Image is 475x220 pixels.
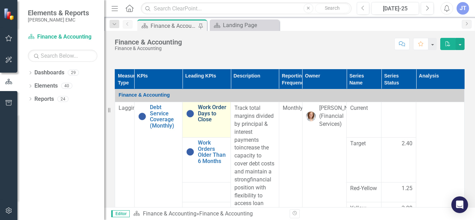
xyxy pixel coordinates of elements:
div: 24 [57,96,69,102]
div: » [133,210,284,218]
div: Landing Page [223,21,277,30]
a: Work Order Days to Close [198,104,227,123]
div: Open Intercom Messenger [451,196,468,213]
a: Finance & Accounting [28,33,97,41]
img: No Information [186,109,194,118]
button: [DATE]-25 [371,2,419,15]
img: Leslie McMillin [306,112,316,121]
span: Track total margins divided by principal & interest payments to [234,105,274,151]
td: Double-Click to Edit [381,102,416,138]
span: increase the capacity to cover debt costs and maintain a strong [234,144,274,182]
td: Double-Click to Edit [381,137,416,182]
span: Editor [111,210,130,217]
small: [PERSON_NAME] EMC [28,17,89,23]
div: Finance & Accounting [115,46,182,51]
td: Double-Click to Edit [347,137,381,182]
a: Reports [34,95,54,103]
span: 2.40 [402,140,412,148]
span: Elements & Reports [28,9,89,17]
div: Finance & Accounting [199,210,253,217]
a: Debt Service Coverage (Monthly) [150,104,179,129]
a: Landing Page [211,21,277,30]
span: Red-Yellow [350,185,378,193]
div: Finance & Accounting [151,22,196,30]
td: Double-Click to Edit [347,182,381,202]
div: [PERSON_NAME] (Financial Services) [319,104,361,128]
span: Search [325,5,340,11]
div: 29 [68,70,79,76]
img: No Information [186,148,194,156]
span: 1.25 [402,185,412,193]
input: Search Below... [28,50,97,62]
span: Finance & Accounting [119,92,170,98]
input: Search ClearPoint... [141,2,351,15]
td: Double-Click to Edit Right Click for Context Menu [183,102,231,138]
a: Elements [34,82,58,90]
a: Dashboards [34,69,64,77]
button: Search [315,3,350,13]
span: Lagging [119,105,139,111]
img: ClearPoint Strategy [3,7,16,21]
div: Finance & Accounting [115,38,182,46]
div: 40 [61,83,72,89]
span: 2.00 [402,204,412,212]
td: Double-Click to Edit [381,182,416,202]
a: Work Orders Older Than 6 Months [198,140,227,164]
div: [DATE]-25 [374,5,417,13]
td: Double-Click to Edit Right Click for Context Menu [183,137,231,182]
a: Finance & Accounting [143,210,196,217]
div: Monthly [283,104,299,112]
span: Current [350,104,378,112]
img: No Information [138,112,146,121]
span: Target [350,140,378,148]
td: Double-Click to Edit [347,102,381,138]
button: JT [457,2,469,15]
